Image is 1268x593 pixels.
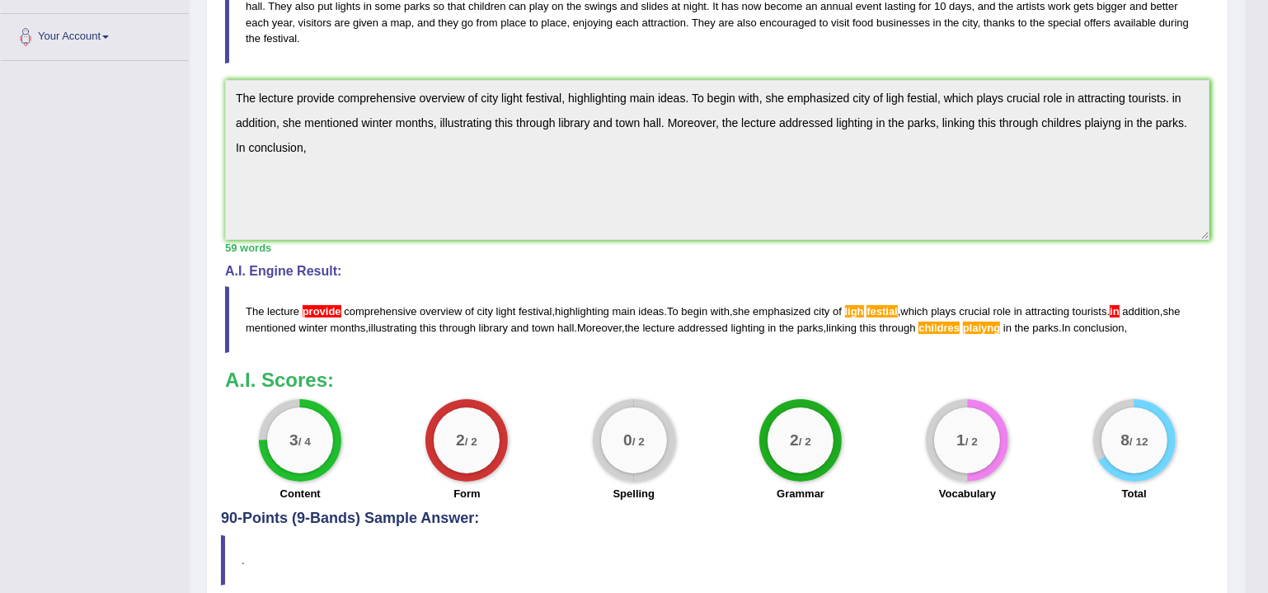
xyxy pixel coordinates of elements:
span: in [1003,322,1012,334]
span: tourists [1073,305,1107,318]
span: lecture [267,305,299,318]
h4: A.I. Engine Result: [225,264,1209,279]
span: this [420,322,436,334]
span: the [625,322,640,334]
span: illustrating [369,322,417,334]
span: overview [420,305,462,318]
b: A.I. Scores: [225,369,334,391]
span: addressed [678,322,728,334]
span: In [1062,322,1071,334]
span: lighting [731,322,765,334]
span: months [331,322,366,334]
big: 2 [457,431,466,449]
span: light [496,305,516,318]
small: / 12 [1129,435,1148,448]
span: role [993,305,1012,318]
span: main [613,305,636,318]
span: This sentence does not start with an uppercase letter. (did you mean: In) [1110,305,1120,318]
span: she [1163,305,1181,318]
span: mentioned [246,322,296,334]
big: 2 [790,431,799,449]
span: crucial [959,305,990,318]
span: library [479,322,508,334]
label: Total [1122,486,1147,501]
span: lecture [643,322,675,334]
span: Possible spelling mistake found. (did you mean: festival) [866,305,898,318]
big: 0 [623,431,632,449]
span: in [1014,305,1022,318]
span: Possible spelling mistake found. (did you mean: high) [845,305,864,318]
span: in [768,322,776,334]
span: this [860,322,876,334]
label: Content [280,486,321,501]
span: of [465,305,474,318]
span: linking [826,322,857,334]
small: / 4 [298,435,311,448]
span: town [532,322,554,334]
small: / 2 [465,435,477,448]
a: Your Account [1,14,189,55]
span: with [711,305,730,318]
big: 8 [1120,431,1129,449]
div: 59 words [225,240,1209,256]
span: ideas [638,305,664,318]
span: the [1015,322,1030,334]
span: Moreover [577,322,622,334]
span: through [439,322,476,334]
small: / 2 [965,435,978,448]
span: and [511,322,529,334]
span: emphasized [753,305,810,318]
span: To [667,305,679,318]
span: addition [1122,305,1160,318]
span: highlighting [555,305,609,318]
span: parks [1032,322,1059,334]
label: Spelling [613,486,655,501]
span: attracting [1026,305,1069,318]
span: Possible agreement error - use third-person verb forms for singular and mass nouns. (did you mean... [303,305,341,318]
span: city [814,305,830,318]
span: city [477,305,493,318]
span: The [246,305,264,318]
small: / 2 [799,435,811,448]
blockquote: . [221,535,1214,586]
span: the [779,322,794,334]
span: of [833,305,842,318]
span: Possible spelling mistake found. (did you mean: children) [918,322,960,334]
span: parks [797,322,824,334]
big: 3 [289,431,298,449]
span: winter [298,322,327,334]
span: plays [931,305,956,318]
span: festival [519,305,552,318]
big: 1 [957,431,966,449]
label: Grammar [777,486,824,501]
blockquote: , . , , . , , . , , . , [225,286,1209,352]
span: comprehensive [344,305,416,318]
span: hall [557,322,574,334]
span: through [880,322,916,334]
span: begin [681,305,707,318]
label: Vocabulary [939,486,996,501]
span: which [900,305,928,318]
small: / 2 [632,435,645,448]
span: Possible spelling mistake found. (did you mean: playing) [963,322,1001,334]
span: she [733,305,750,318]
span: conclusion [1073,322,1124,334]
label: Form [453,486,481,501]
